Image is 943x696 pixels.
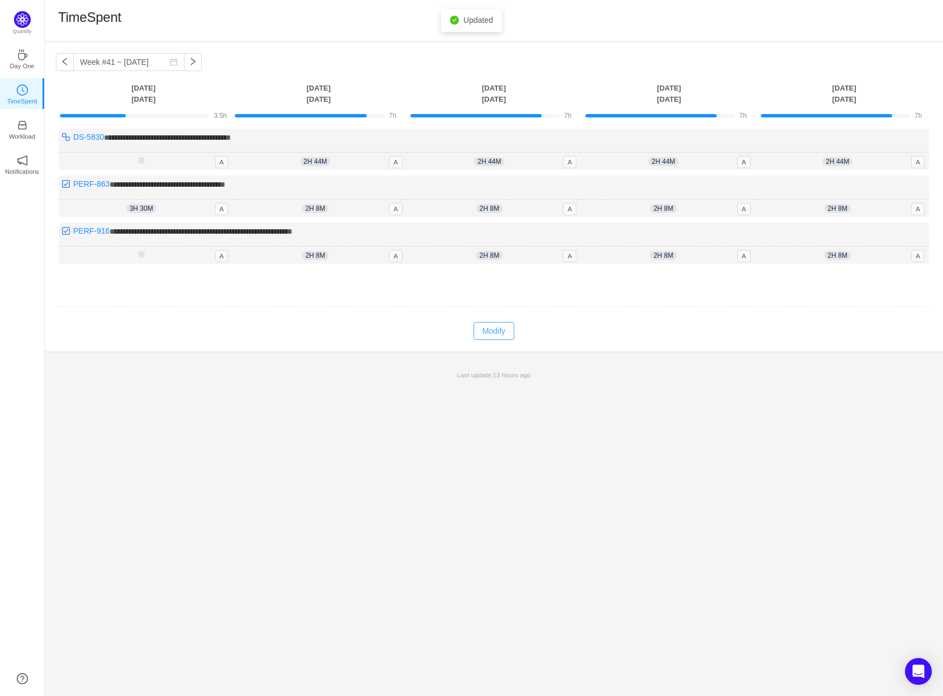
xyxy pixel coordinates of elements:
span: 13 hours ago [493,371,531,378]
i: icon: coffee [17,49,28,60]
img: 10318 [61,179,70,188]
span: 2h 8m [650,204,676,213]
a: DS-5830 [73,132,104,141]
span: 2h 44m [822,157,852,166]
span: A [215,250,229,262]
span: A [563,203,576,215]
img: Quantify [14,11,31,28]
span: A [911,250,925,262]
span: 3.5h [214,112,226,120]
h1: TimeSpent [58,9,121,26]
img: 10318 [61,226,70,235]
span: A [737,250,751,262]
a: PERF-916 [73,226,110,235]
span: 2h 8m [824,204,851,213]
i: icon: inbox [17,120,28,131]
span: A [389,156,402,168]
span: Updated [463,16,493,25]
span: A [389,250,402,262]
span: 2h 44m [648,157,679,166]
span: 2h 44m [300,157,330,166]
p: Day One [10,61,34,71]
span: 2h 44m [474,157,504,166]
button: Modify [473,322,514,340]
i: icon: notification [17,155,28,166]
span: A [215,156,229,168]
span: 3h 30m [126,204,157,213]
th: [DATE] [DATE] [231,82,406,105]
th: [DATE] [DATE] [56,82,231,105]
th: [DATE] [DATE] [406,82,581,105]
i: icon: clock-circle [17,84,28,96]
span: 7h [740,112,747,120]
span: A [563,250,576,262]
span: 2h 8m [476,251,503,260]
a: icon: clock-circleTimeSpent [17,88,28,99]
th: [DATE] [DATE] [757,82,932,105]
a: icon: coffeeDay One [17,53,28,64]
a: icon: notificationNotifications [17,158,28,169]
div: Open Intercom Messenger [905,658,932,685]
th: [DATE] [DATE] [581,82,756,105]
a: icon: inboxWorkload [17,123,28,134]
a: icon: question-circle [17,673,28,684]
span: 7h [389,112,396,120]
img: 10316 [61,132,70,141]
p: Quantify [13,28,32,36]
span: 2h 8m [302,251,328,260]
p: TimeSpent [7,96,37,106]
p: Workload [9,131,35,141]
span: 2h 8m [824,251,851,260]
span: A [911,203,925,215]
span: Last update: [457,371,530,378]
a: PERF-863 [73,179,110,188]
span: 7h [564,112,571,120]
span: 2h 8m [302,204,328,213]
p: Notifications [5,167,39,177]
button: icon: left [56,53,74,71]
i: icon: calendar [170,58,178,66]
span: 7h [914,112,922,120]
span: 2h 8m [476,204,503,213]
span: A [563,156,576,168]
span: A [215,203,229,215]
span: A [737,203,751,215]
input: Select a week [73,53,184,71]
span: 2h 8m [650,251,676,260]
span: A [389,203,402,215]
button: icon: right [184,53,202,71]
span: A [911,156,925,168]
i: icon: check-circle [450,16,459,25]
span: A [737,156,751,168]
